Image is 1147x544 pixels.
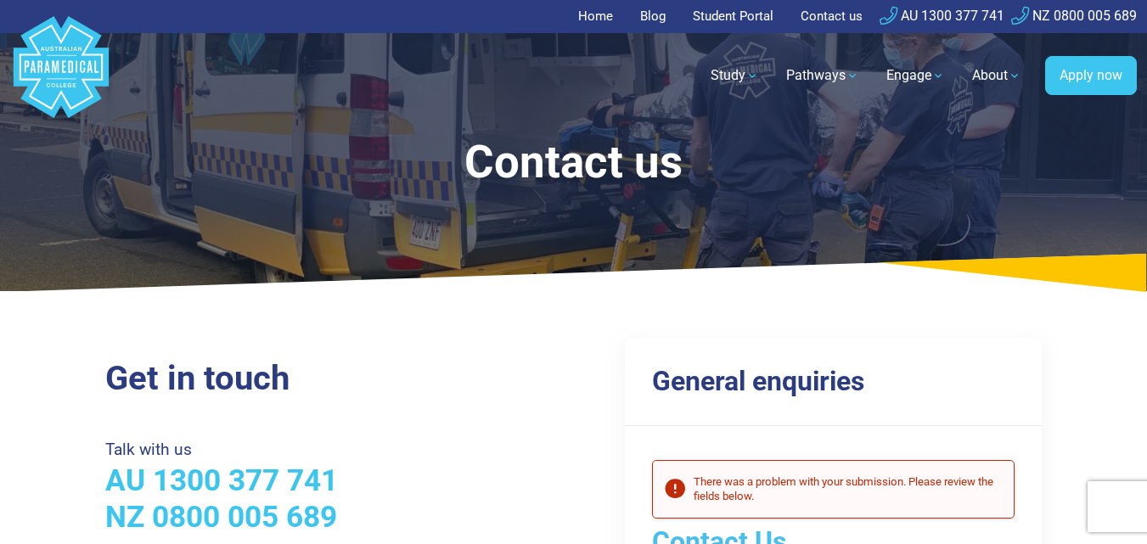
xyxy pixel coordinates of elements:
[105,358,564,399] h2: Get in touch
[10,33,112,119] a: Australian Paramedical College
[700,52,769,99] a: Study
[880,8,1004,24] a: AU 1300 377 741
[652,365,1015,397] h3: General enquiries
[962,52,1032,99] a: About
[1011,8,1137,24] a: NZ 0800 005 689
[1045,56,1137,95] a: Apply now
[876,52,955,99] a: Engage
[105,463,338,498] a: AU 1300 377 741
[776,52,869,99] a: Pathways
[694,474,1001,504] h2: There was a problem with your submission. Please review the fields below.
[105,440,564,459] h4: Talk with us
[105,499,337,535] a: NZ 0800 005 689
[151,136,996,189] h1: Contact us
